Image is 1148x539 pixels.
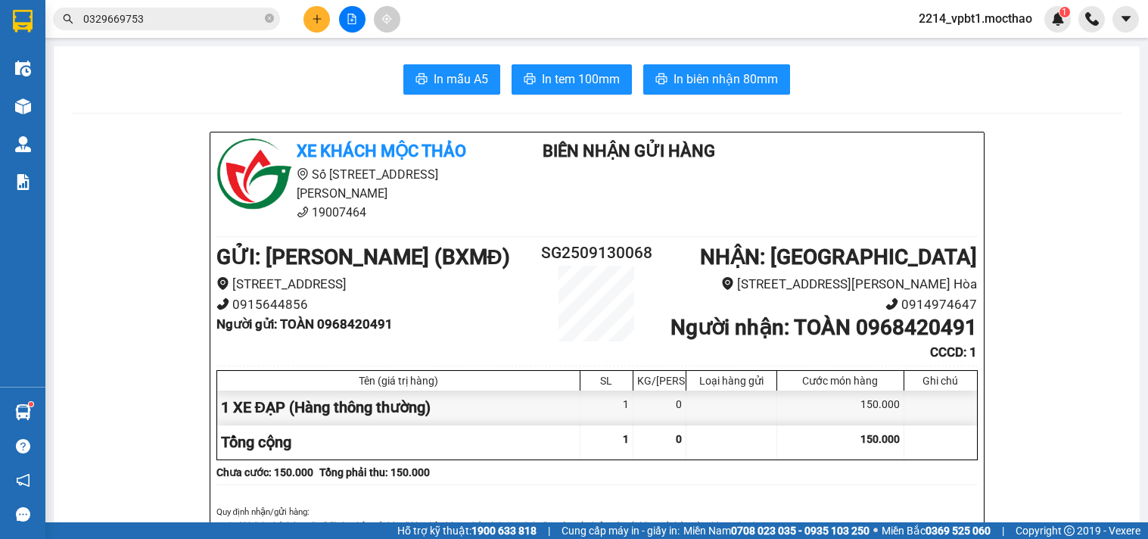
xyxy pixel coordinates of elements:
div: SL [584,375,629,387]
strong: 0369 525 060 [926,525,991,537]
span: Tổng cộng [221,433,291,451]
div: Loại hàng gửi [690,375,773,387]
img: warehouse-icon [15,136,31,152]
span: 2214_vpbt1.mocthao [907,9,1044,28]
li: 0914974647 [660,294,977,315]
span: file-add [347,14,357,24]
span: Cung cấp máy in - giấy in: [562,522,680,539]
img: icon-new-feature [1051,12,1065,26]
span: Miền Nam [683,522,870,539]
i: 1. Quý khách phải báo mã số “Biên nhận gửi hàng” khi nhận hàng, phải trình CMND hoặc giấy giới th... [216,520,767,531]
span: 0 [676,433,682,445]
li: Số [STREET_ADDRESS][PERSON_NAME] [216,165,498,203]
li: [STREET_ADDRESS] [216,274,534,294]
h2: SG2509130068 [534,241,661,266]
span: question-circle [16,439,30,453]
span: Hỗ trợ kỹ thuật: [397,522,537,539]
div: KG/[PERSON_NAME] [637,375,682,387]
span: printer [655,73,667,87]
b: Người gửi : TOÀN 0968420491 [216,316,393,332]
span: plus [312,14,322,24]
span: 1 [1062,7,1067,17]
span: phone [885,298,898,310]
strong: 1900 633 818 [471,525,537,537]
li: 19007464 [216,203,498,222]
b: Chưa cước : 150.000 [216,466,313,478]
span: copyright [1064,525,1075,536]
div: 1 [580,391,633,425]
span: phone [297,206,309,218]
span: | [1002,522,1004,539]
div: Tên (giá trị hàng) [221,375,576,387]
button: printerIn mẫu A5 [403,64,500,95]
img: solution-icon [15,174,31,190]
img: logo-vxr [13,10,33,33]
span: environment [297,168,309,180]
span: In biên nhận 80mm [674,70,778,89]
span: aim [381,14,392,24]
span: close-circle [265,12,274,26]
span: close-circle [265,14,274,23]
span: environment [721,277,734,290]
img: warehouse-icon [15,98,31,114]
span: | [548,522,550,539]
li: [STREET_ADDRESS][PERSON_NAME] Hòa [660,274,977,294]
input: Tìm tên, số ĐT hoặc mã đơn [83,11,262,27]
span: In tem 100mm [542,70,620,89]
li: 0915644856 [216,294,534,315]
sup: 1 [1059,7,1070,17]
img: warehouse-icon [15,404,31,420]
span: 1 [623,433,629,445]
img: phone-icon [1085,12,1099,26]
button: file-add [339,6,366,33]
span: ⚪️ [873,528,878,534]
span: caret-down [1119,12,1133,26]
span: notification [16,473,30,488]
span: phone [216,298,229,310]
span: message [16,507,30,522]
b: Tổng phải thu: 150.000 [319,466,430,478]
div: 1 XE ĐẠP (Hàng thông thường) [217,391,580,425]
button: printerIn tem 100mm [512,64,632,95]
sup: 1 [29,402,33,407]
span: environment [216,277,229,290]
div: 0 [633,391,686,425]
span: 150.000 [860,433,900,445]
img: warehouse-icon [15,61,31,76]
button: printerIn biên nhận 80mm [643,64,790,95]
b: NHẬN : [GEOGRAPHIC_DATA] [700,245,977,269]
b: GỬI : [PERSON_NAME] (BXMĐ) [216,245,510,269]
div: Ghi chú [908,375,973,387]
b: Biên Nhận Gửi Hàng [543,142,715,160]
span: In mẫu A5 [434,70,488,89]
span: search [63,14,73,24]
span: Miền Bắc [882,522,991,539]
b: Người nhận : TOÀN 0968420491 [670,315,977,340]
strong: 0708 023 035 - 0935 103 250 [731,525,870,537]
button: aim [374,6,400,33]
button: caret-down [1112,6,1139,33]
span: printer [524,73,536,87]
b: Xe khách Mộc Thảo [297,142,466,160]
img: logo.jpg [216,139,292,214]
div: 150.000 [777,391,904,425]
span: printer [415,73,428,87]
b: CCCD : 1 [930,344,977,360]
button: plus [303,6,330,33]
div: Cước món hàng [781,375,900,387]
